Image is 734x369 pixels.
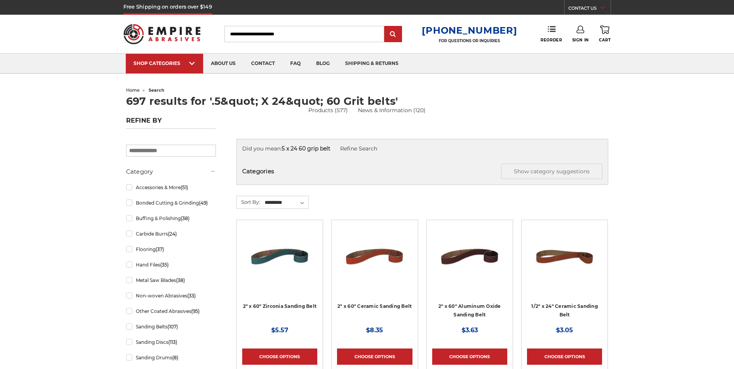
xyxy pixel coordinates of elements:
[126,181,216,194] a: Accessories & More(51)
[242,348,317,365] a: Choose Options
[385,27,401,42] input: Submit
[337,303,412,309] a: 2" x 60" Ceramic Sanding Belt
[168,324,178,330] span: (107)
[599,38,611,43] span: Cart
[439,226,501,287] img: 2" x 60" Aluminum Oxide Pipe Sanding Belt
[126,320,216,333] a: Sanding Belts(107)
[572,38,589,43] span: Sign In
[243,54,282,73] a: contact
[366,326,383,334] span: $8.35
[568,4,611,15] a: CONTACT US
[168,339,177,345] span: (113)
[126,196,216,210] a: Bonded Cutting & Grinding(49)
[126,117,216,129] h5: Refine by
[534,226,595,287] img: 1/2" x 24" Ceramic File Belt
[176,277,185,283] span: (38)
[422,25,517,36] a: [PHONE_NUMBER]
[462,326,478,334] span: $3.63
[191,308,200,314] span: (95)
[242,226,317,301] a: 2" x 60" Zirconia Pipe Sanding Belt
[541,26,562,42] a: Reorder
[199,200,208,206] span: (49)
[541,38,562,43] span: Reorder
[126,335,216,349] a: Sanding Discs(113)
[599,26,611,43] a: Cart
[126,289,216,302] a: Non-woven Abrasives(33)
[160,262,169,268] span: (35)
[438,303,501,318] a: 2" x 60" Aluminum Oxide Sanding Belt
[344,226,405,287] img: 2" x 60" Ceramic Pipe Sanding Belt
[237,196,260,208] label: Sort By:
[340,145,377,152] a: Refine Search
[242,164,602,179] h5: Categories
[181,184,188,190] span: (51)
[172,355,178,360] span: (8)
[126,351,216,364] a: Sanding Drums(8)
[133,60,195,66] div: SHOP CATEGORIES
[149,87,164,93] span: search
[123,19,201,49] img: Empire Abrasives
[126,96,608,106] h1: 697 results for '.5&quot; X 24&quot; 60 Grit belts'
[242,145,602,153] div: Did you mean:
[422,38,517,43] p: FOR QUESTIONS OR INQUIRIES
[181,215,190,221] span: (38)
[126,87,140,93] a: home
[308,54,337,73] a: blog
[126,273,216,287] a: Metal Saw Blades(38)
[126,258,216,272] a: Hand Files(35)
[126,212,216,225] a: Buffing & Polishing(38)
[337,54,406,73] a: shipping & returns
[337,348,412,365] a: Choose Options
[556,326,573,334] span: $3.05
[126,227,216,241] a: Carbide Burrs(24)
[432,348,507,365] a: Choose Options
[358,106,426,114] a: News & Information (120)
[168,231,177,237] span: (24)
[432,226,507,301] a: 2" x 60" Aluminum Oxide Pipe Sanding Belt
[527,226,602,301] a: 1/2" x 24" Ceramic File Belt
[187,293,196,299] span: (33)
[263,197,308,208] select: Sort By:
[527,348,602,365] a: Choose Options
[501,164,602,179] button: Show category suggestions
[308,106,348,114] a: Products (577)
[282,145,330,152] strong: 5 x 24 60 grip belt
[203,54,243,73] a: about us
[271,326,288,334] span: $5.57
[126,304,216,318] a: Other Coated Abrasives(95)
[282,54,308,73] a: faq
[126,243,216,256] a: Flooring(37)
[531,303,598,318] a: 1/2" x 24" Ceramic Sanding Belt
[249,226,311,287] img: 2" x 60" Zirconia Pipe Sanding Belt
[337,226,412,301] a: 2" x 60" Ceramic Pipe Sanding Belt
[243,303,317,309] a: 2" x 60" Zirconia Sanding Belt
[156,246,164,252] span: (37)
[126,167,216,176] h5: Category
